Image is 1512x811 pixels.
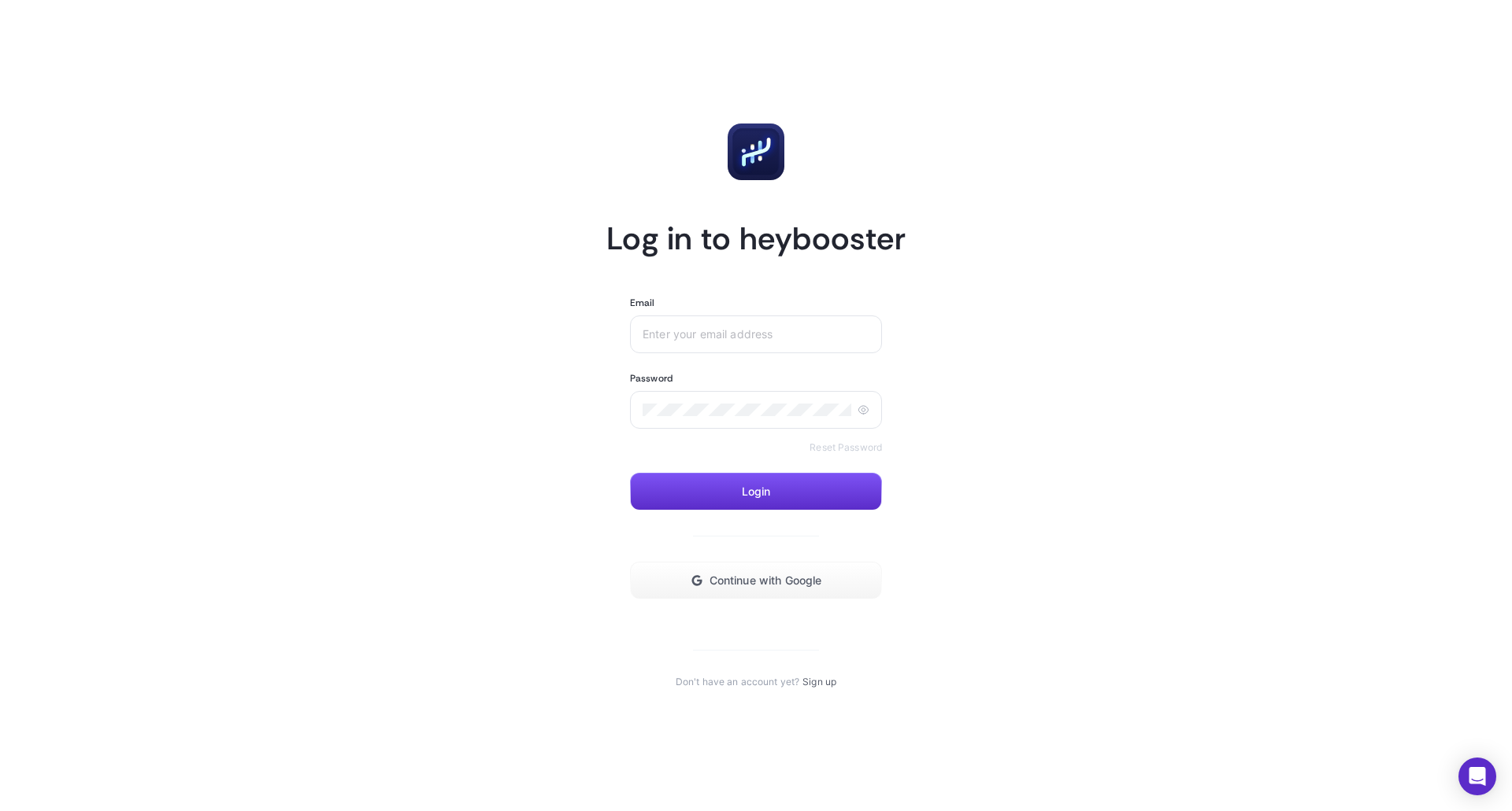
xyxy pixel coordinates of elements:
[710,574,822,587] span: Continue with Google
[676,676,799,688] span: Don't have an account yet?
[630,473,882,511] button: Login
[810,441,882,454] a: Reset Password
[606,218,906,259] h1: Log in to heybooster
[630,562,882,599] button: Continue with Google
[802,676,836,688] a: Sign up
[742,485,771,498] span: Login
[1458,758,1496,795] div: Open Intercom Messenger
[630,372,673,385] label: Password
[643,328,869,341] input: Enter your email address
[630,297,655,309] label: Email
